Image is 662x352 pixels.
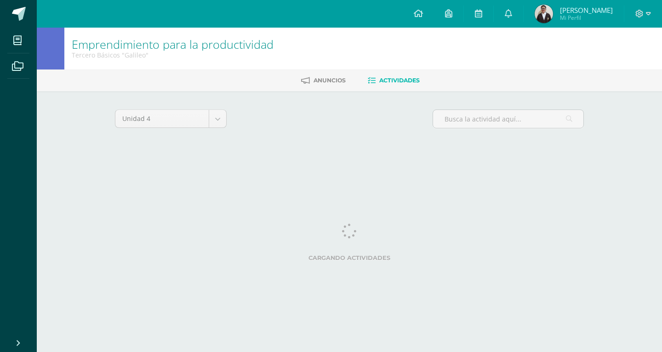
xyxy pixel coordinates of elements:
[379,77,420,84] span: Actividades
[560,6,613,15] span: [PERSON_NAME]
[115,110,226,127] a: Unidad 4
[72,51,274,59] div: Tercero Básicos 'Galileo'
[122,110,202,127] span: Unidad 4
[535,5,553,23] img: f69718de1209ee6020e07f78443520f2.png
[115,254,584,261] label: Cargando actividades
[72,36,274,52] a: Emprendimiento para la productividad
[72,38,274,51] h1: Emprendimiento para la productividad
[368,73,420,88] a: Actividades
[560,14,613,22] span: Mi Perfil
[314,77,346,84] span: Anuncios
[433,110,583,128] input: Busca la actividad aquí...
[301,73,346,88] a: Anuncios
